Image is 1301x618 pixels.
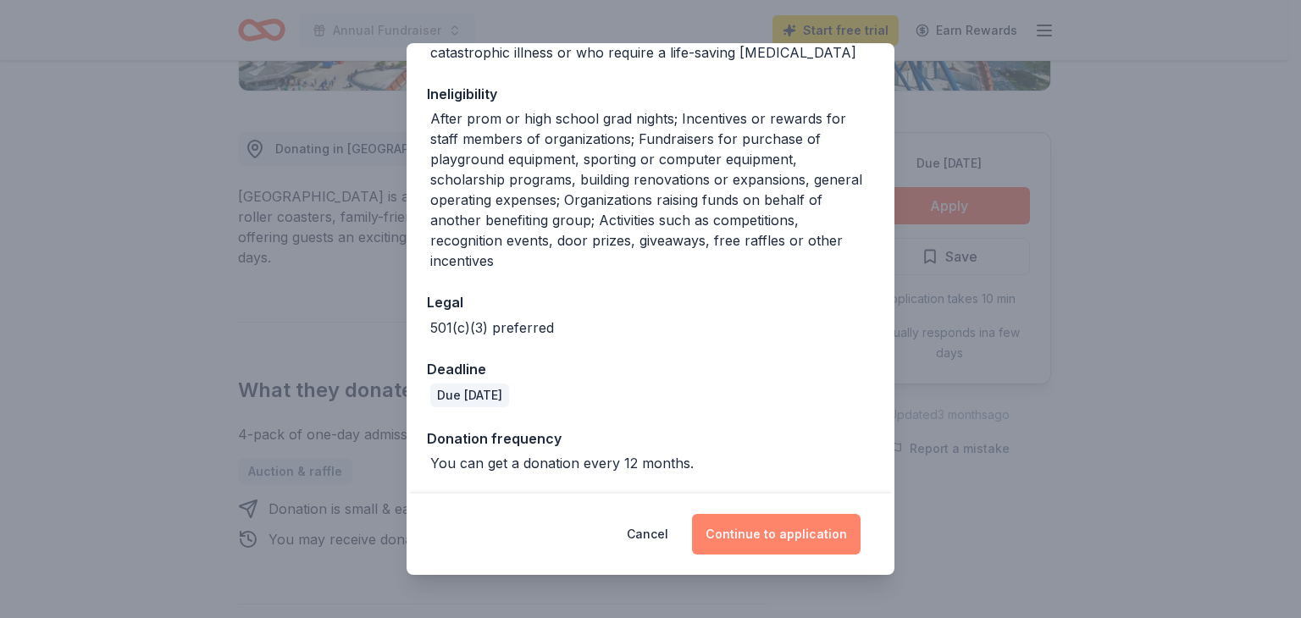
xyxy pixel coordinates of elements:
[627,514,668,555] button: Cancel
[430,383,509,407] div: Due [DATE]
[692,514,861,555] button: Continue to application
[427,428,874,450] div: Donation frequency
[430,317,554,338] div: 501(c)(3) preferred
[430,108,874,271] div: After prom or high school grad nights; Incentives or rewards for staff members of organizations; ...
[427,291,874,313] div: Legal
[427,358,874,380] div: Deadline
[427,83,874,105] div: Ineligibility
[430,453,694,473] div: You can get a donation every 12 months.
